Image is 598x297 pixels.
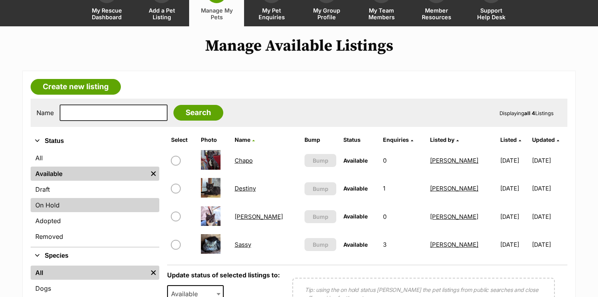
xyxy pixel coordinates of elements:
[430,185,478,192] a: [PERSON_NAME]
[144,7,179,20] span: Add a Pet Listing
[532,136,559,143] a: Updated
[254,7,289,20] span: My Pet Enquiries
[309,7,344,20] span: My Group Profile
[524,110,535,116] strong: all 4
[31,182,159,196] a: Draft
[419,7,454,20] span: Member Resources
[31,198,159,212] a: On Hold
[430,136,454,143] span: Listed by
[31,79,121,95] a: Create new listing
[532,175,567,202] td: [DATE]
[383,136,413,143] a: Enquiries
[430,136,459,143] a: Listed by
[343,157,368,164] span: Available
[235,136,250,143] span: Name
[304,154,336,167] button: Bump
[532,203,567,230] td: [DATE]
[31,136,159,146] button: Status
[173,105,223,121] input: Search
[201,206,221,226] img: Lionel
[198,134,231,146] th: Photo
[304,182,336,195] button: Bump
[235,136,255,143] a: Name
[148,266,159,280] a: Remove filter
[235,185,256,192] a: Destiny
[430,157,478,164] a: [PERSON_NAME]
[31,229,159,244] a: Removed
[199,7,234,20] span: Manage My Pets
[340,134,379,146] th: Status
[31,149,159,247] div: Status
[380,231,426,258] td: 3
[497,175,532,202] td: [DATE]
[313,156,328,165] span: Bump
[430,213,478,220] a: [PERSON_NAME]
[380,175,426,202] td: 1
[148,167,159,181] a: Remove filter
[383,136,409,143] span: translation missing: en.admin.listings.index.attributes.enquiries
[36,109,54,116] label: Name
[304,238,336,251] button: Bump
[343,213,368,220] span: Available
[168,134,197,146] th: Select
[500,110,554,116] span: Displaying Listings
[500,136,521,143] a: Listed
[31,281,159,295] a: Dogs
[201,234,221,254] img: Sassy
[313,213,328,221] span: Bump
[380,203,426,230] td: 0
[304,210,336,223] button: Bump
[532,231,567,258] td: [DATE]
[235,241,251,248] a: Sassy
[380,147,426,174] td: 0
[301,134,339,146] th: Bump
[532,147,567,174] td: [DATE]
[497,203,532,230] td: [DATE]
[313,240,328,249] span: Bump
[313,185,328,193] span: Bump
[31,151,159,165] a: All
[343,185,368,192] span: Available
[201,178,221,198] img: Destiny
[235,213,283,220] a: [PERSON_NAME]
[31,214,159,228] a: Adopted
[31,251,159,261] button: Species
[497,231,532,258] td: [DATE]
[500,136,517,143] span: Listed
[474,7,509,20] span: Support Help Desk
[343,241,368,248] span: Available
[430,241,478,248] a: [PERSON_NAME]
[532,136,555,143] span: Updated
[235,157,253,164] a: Chapo
[364,7,399,20] span: My Team Members
[89,7,124,20] span: My Rescue Dashboard
[31,167,148,181] a: Available
[31,266,148,280] a: All
[167,271,280,279] label: Update status of selected listings to:
[497,147,532,174] td: [DATE]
